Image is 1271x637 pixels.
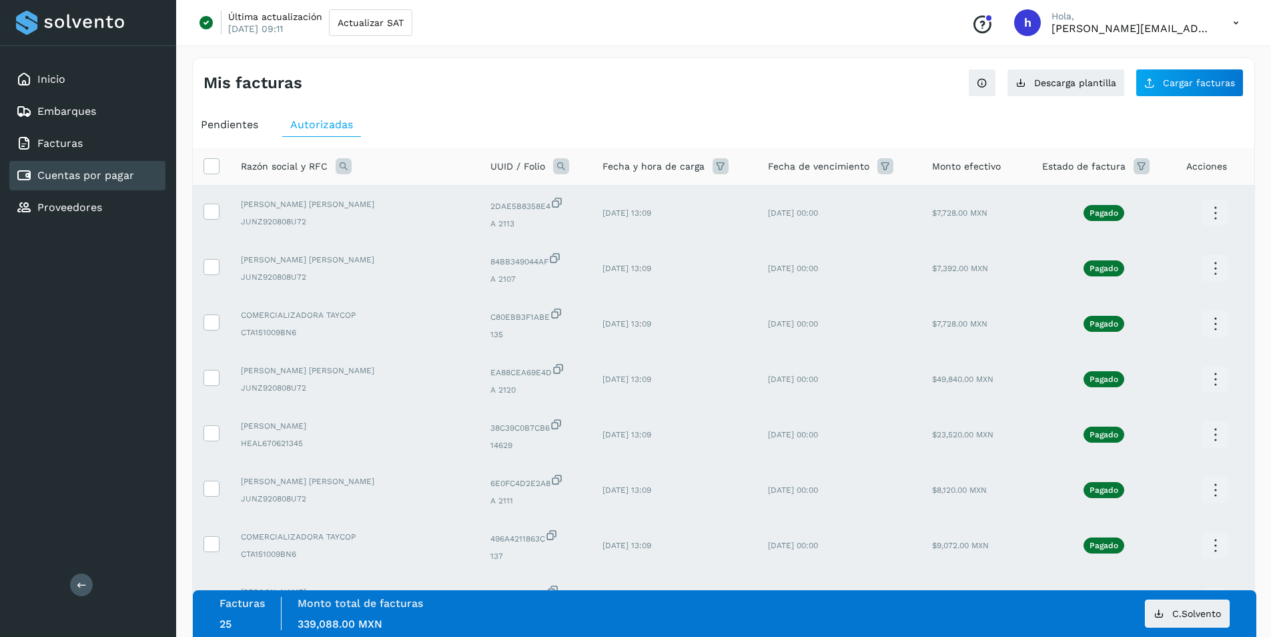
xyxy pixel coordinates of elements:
span: 137 [490,550,581,562]
span: CTA151009BN6 [241,327,469,339]
span: [DATE] 13:09 [602,208,651,218]
span: 25 [220,618,232,630]
span: 6E0FC4D2E2A8 [490,473,581,489]
span: JUNZ920808U72 [241,493,469,505]
span: C80EBB3F1ABE [490,307,581,323]
span: [PERSON_NAME] [PERSON_NAME] [241,198,469,210]
span: JUNZ920808U72 [241,382,469,394]
span: $8,120.00 MXN [932,485,987,495]
span: $7,392.00 MXN [932,264,988,273]
p: Pagado [1090,430,1118,439]
a: Inicio [37,73,65,85]
span: [PERSON_NAME] [PERSON_NAME] [241,475,469,487]
span: [DATE] 00:00 [768,208,818,218]
p: Pagado [1090,541,1118,550]
label: Facturas [220,597,265,610]
span: Razón social y RFC [241,160,328,174]
a: Proveedores [37,201,102,214]
span: JUNZ920808U72 [241,271,469,283]
span: Acciones [1186,160,1227,174]
div: Cuentas por pagar [9,161,165,190]
span: CTA151009BN6 [241,548,469,560]
span: HEAL670621345 [241,437,469,449]
p: Hola, [1051,11,1212,22]
span: [PERSON_NAME] [241,586,469,598]
span: UUID / Folio [490,160,545,174]
div: Embarques [9,97,165,126]
span: [DATE] 00:00 [768,541,818,550]
span: $9,072.00 MXN [932,541,989,550]
span: [DATE] 00:00 [768,264,818,273]
span: 66F46A06410B [490,584,581,600]
a: Cuentas por pagar [37,169,134,182]
span: Autorizadas [290,118,353,131]
span: A 2107 [490,273,581,285]
p: Pagado [1090,375,1118,384]
span: [PERSON_NAME] [PERSON_NAME] [241,254,469,266]
p: Pagado [1090,264,1118,273]
span: Cargar facturas [1163,78,1235,87]
span: EA88CEA69E4D [490,363,581,379]
span: COMERCIALIZADORA TAYCOP [241,309,469,321]
span: A 2113 [490,218,581,230]
span: [DATE] 00:00 [768,375,818,384]
div: Facturas [9,129,165,158]
p: Última actualización [228,11,322,23]
span: [DATE] 13:09 [602,319,651,329]
span: [DATE] 00:00 [768,430,818,439]
span: [PERSON_NAME] [241,420,469,432]
p: Pagado [1090,208,1118,218]
p: Pagado [1090,485,1118,495]
div: Inicio [9,65,165,94]
span: JUNZ920808U72 [241,216,469,228]
span: Estado de factura [1042,160,1126,174]
span: Actualizar SAT [338,18,404,27]
span: [DATE] 13:09 [602,430,651,439]
span: A 2120 [490,384,581,396]
span: 135 [490,329,581,341]
span: $7,728.00 MXN [932,319,987,329]
span: [DATE] 00:00 [768,485,818,495]
a: Facturas [37,137,83,150]
button: Descarga plantilla [1007,69,1125,97]
button: Actualizar SAT [329,9,412,36]
span: Fecha y hora de carga [602,160,705,174]
span: $7,728.00 MXN [932,208,987,218]
span: COMERCIALIZADORA TAYCOP [241,531,469,543]
p: [DATE] 09:11 [228,23,283,35]
span: [DATE] 13:09 [602,485,651,495]
span: [DATE] 13:09 [602,541,651,550]
span: Descarga plantilla [1034,78,1116,87]
span: $49,840.00 MXN [932,375,993,384]
span: Pendientes [201,118,258,131]
span: 2DAE5B8358E4 [490,196,581,212]
span: Fecha de vencimiento [768,160,869,174]
button: Cargar facturas [1136,69,1244,97]
span: 84BB349044AF [490,252,581,268]
span: C.Solvento [1172,609,1221,618]
span: 14629 [490,439,581,451]
span: 496A4211863C [490,529,581,545]
a: Embarques [37,105,96,118]
span: 38C39C0B7CB6 [490,418,581,434]
span: [DATE] 13:09 [602,375,651,384]
span: $23,520.00 MXN [932,430,993,439]
span: [PERSON_NAME] [PERSON_NAME] [241,365,469,377]
button: C.Solvento [1145,600,1230,628]
span: 339,088.00 MXN [298,618,382,630]
p: horacio@etv1.com.mx [1051,22,1212,35]
span: [DATE] 13:09 [602,264,651,273]
div: Proveedores [9,193,165,222]
label: Monto total de facturas [298,597,423,610]
span: A 2111 [490,495,581,507]
span: Monto efectivo [932,160,1001,174]
span: [DATE] 00:00 [768,319,818,329]
h4: Mis facturas [203,73,302,93]
p: Pagado [1090,319,1118,329]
